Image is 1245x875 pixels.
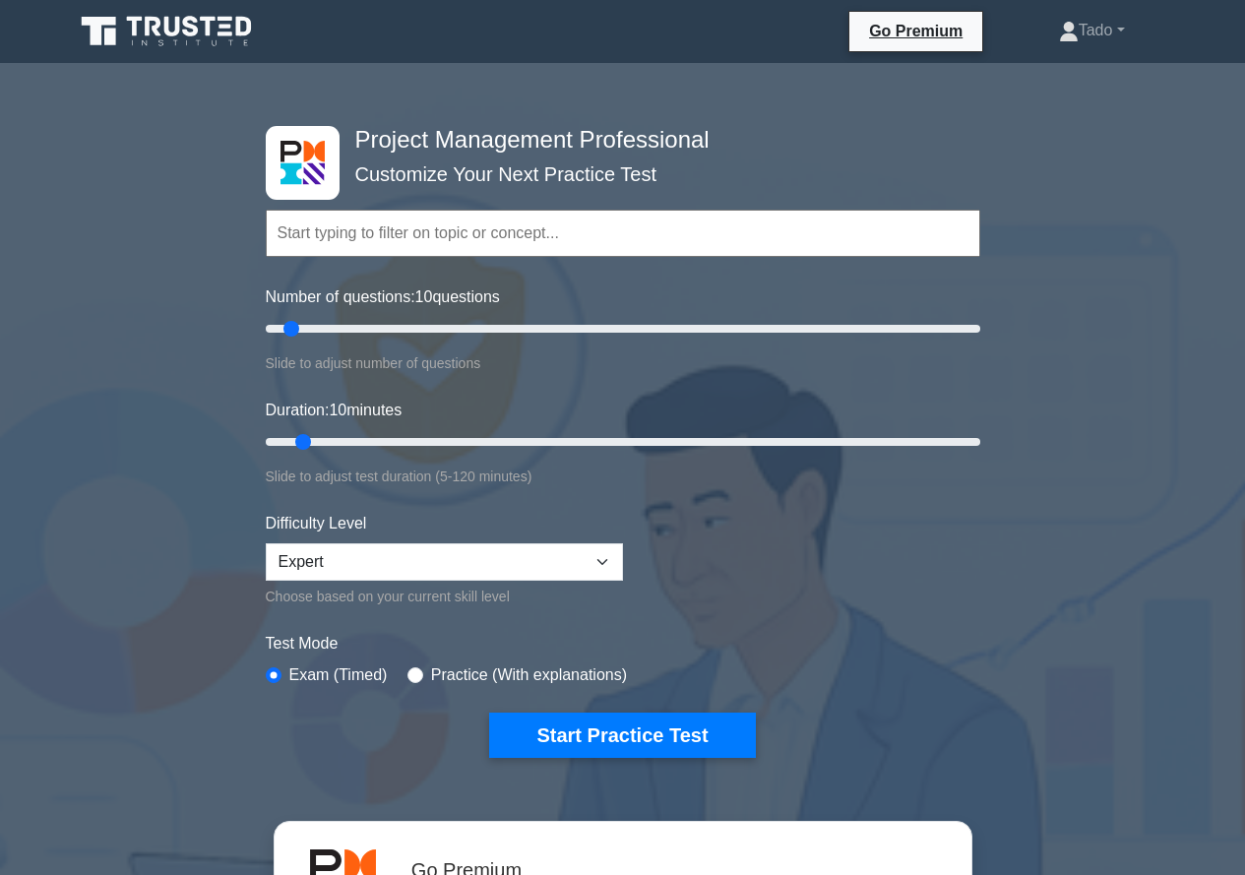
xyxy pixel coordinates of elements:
label: Duration: minutes [266,399,403,422]
span: 10 [329,402,346,418]
label: Exam (Timed) [289,663,388,687]
label: Practice (With explanations) [431,663,627,687]
a: Go Premium [857,19,974,43]
label: Test Mode [266,632,980,656]
button: Start Practice Test [489,713,755,758]
input: Start typing to filter on topic or concept... [266,210,980,257]
div: Slide to adjust number of questions [266,351,980,375]
div: Slide to adjust test duration (5-120 minutes) [266,465,980,488]
a: Tado [1012,11,1172,50]
label: Difficulty Level [266,512,367,535]
div: Choose based on your current skill level [266,585,623,608]
span: 10 [415,288,433,305]
h4: Project Management Professional [347,126,884,155]
label: Number of questions: questions [266,285,500,309]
